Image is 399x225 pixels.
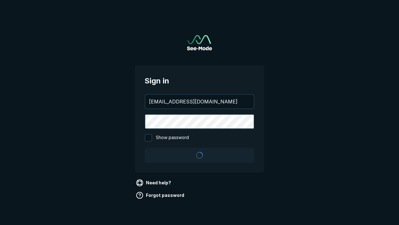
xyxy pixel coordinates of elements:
span: Show password [156,134,189,142]
input: your@email.com [145,95,254,108]
img: See-Mode Logo [187,35,212,50]
a: Need help? [135,178,174,188]
a: Go to sign in [187,35,212,50]
span: Sign in [145,75,254,87]
a: Forgot password [135,190,187,200]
